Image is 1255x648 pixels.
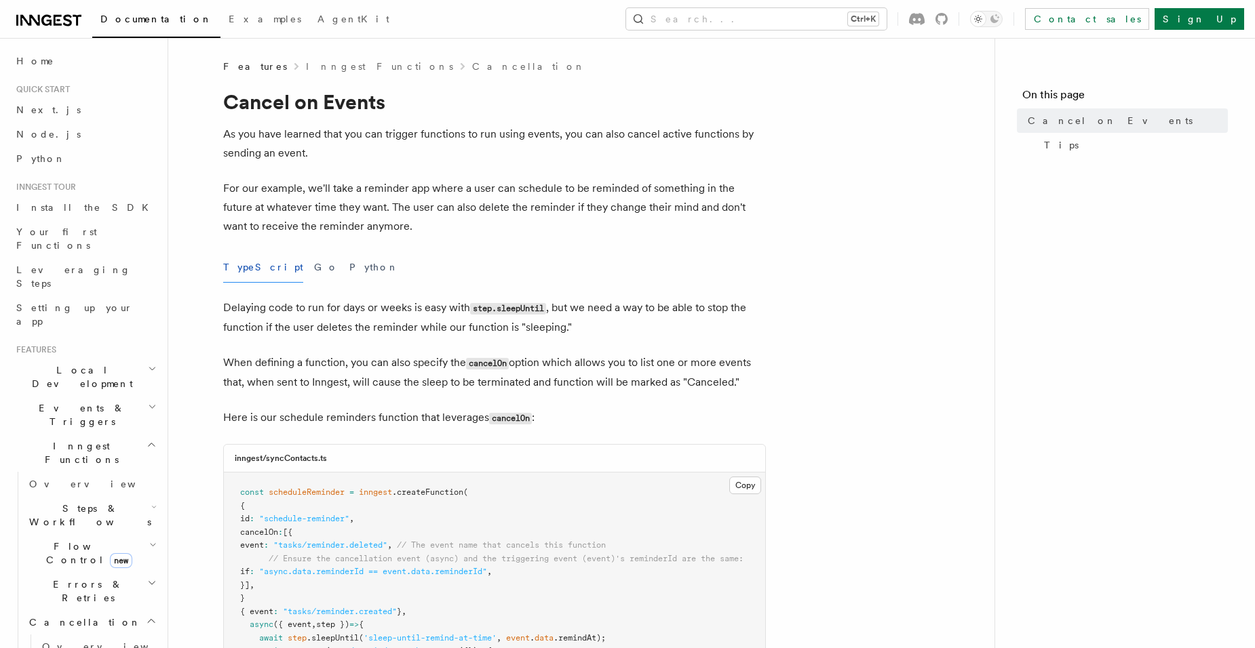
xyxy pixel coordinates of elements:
[240,607,273,616] span: { event
[11,258,159,296] a: Leveraging Steps
[397,607,402,616] span: }
[223,353,766,392] p: When defining a function, you can also specify the option which allows you to list one or more ev...
[92,4,220,38] a: Documentation
[11,220,159,258] a: Your first Functions
[306,60,453,73] a: Inngest Functions
[250,567,254,576] span: :
[11,182,76,193] span: Inngest tour
[16,153,66,164] span: Python
[11,344,56,355] span: Features
[240,580,250,590] span: }]
[100,14,212,24] span: Documentation
[535,633,554,643] span: data
[359,487,392,497] span: inngest
[223,298,766,337] p: Delaying code to run for days or weeks is easy with , but we need a way to be able to stop the fu...
[110,553,132,568] span: new
[848,12,878,26] kbd: Ctrl+K
[349,514,354,523] span: ,
[506,633,530,643] span: event
[24,534,159,572] button: Flow Controlnew
[11,434,159,472] button: Inngest Functions
[463,487,468,497] span: (
[11,98,159,122] a: Next.js
[229,14,301,24] span: Examples
[223,60,287,73] span: Features
[240,487,264,497] span: const
[466,358,509,369] code: cancelOn
[250,514,254,523] span: :
[283,527,292,537] span: [{
[16,226,97,251] span: Your first Functions
[314,252,339,283] button: Go
[554,633,606,643] span: .remindAt);
[24,472,159,496] a: Overview
[11,396,159,434] button: Events & Triggers
[316,620,349,629] span: step })
[392,487,463,497] span: .createFunction
[11,358,159,396] button: Local Development
[1028,114,1193,127] span: Cancel on Events
[240,540,264,550] span: event
[240,501,245,510] span: {
[349,620,359,629] span: =>
[1155,8,1244,30] a: Sign Up
[11,49,159,73] a: Home
[359,620,364,629] span: {
[359,633,364,643] span: (
[223,408,766,428] p: Here is our schedule reminders function that leverages :
[317,14,389,24] span: AgentKit
[11,363,148,390] span: Local Development
[402,607,406,616] span: ,
[1022,87,1228,108] h4: On this page
[250,580,254,590] span: ,
[24,540,149,567] span: Flow Control
[220,4,309,37] a: Examples
[349,487,354,497] span: =
[273,607,278,616] span: :
[11,195,159,220] a: Install the SDK
[530,633,535,643] span: .
[16,129,81,140] span: Node.js
[311,620,316,629] span: ,
[16,264,131,289] span: Leveraging Steps
[223,252,303,283] button: TypeScript
[387,540,392,550] span: ,
[223,179,766,236] p: For our example, we'll take a reminder app where a user can schedule to be reminded of something ...
[11,296,159,333] a: Setting up your app
[11,439,147,466] span: Inngest Functions
[16,202,157,213] span: Install the SDK
[1022,108,1228,133] a: Cancel on Events
[489,413,532,424] code: cancelOn
[970,11,1003,27] button: Toggle dark mode
[11,84,70,95] span: Quick start
[24,615,141,629] span: Cancellation
[364,633,497,643] span: 'sleep-until-remind-at-time'
[11,401,148,428] span: Events & Triggers
[1025,8,1149,30] a: Contact sales
[1044,138,1079,152] span: Tips
[24,502,151,529] span: Steps & Workflows
[29,479,169,489] span: Overview
[626,8,887,30] button: Search...Ctrl+K
[273,620,311,629] span: ({ event
[1039,133,1228,157] a: Tips
[16,54,54,68] span: Home
[470,303,546,315] code: step.sleepUntil
[349,252,399,283] button: Python
[16,302,133,327] span: Setting up your app
[273,540,387,550] span: "tasks/reminder.deleted"
[729,477,761,494] button: Copy
[497,633,501,643] span: ,
[240,593,245,603] span: }
[397,540,606,550] span: // The event name that cancels this function
[269,554,744,563] span: // Ensure the cancellation event (async) and the triggering event (event)'s reminderId are the same:
[269,487,345,497] span: scheduleReminder
[240,567,250,576] span: if
[250,620,273,629] span: async
[24,496,159,534] button: Steps & Workflows
[11,122,159,146] a: Node.js
[11,146,159,171] a: Python
[259,633,283,643] span: await
[24,610,159,634] button: Cancellation
[240,527,278,537] span: cancelOn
